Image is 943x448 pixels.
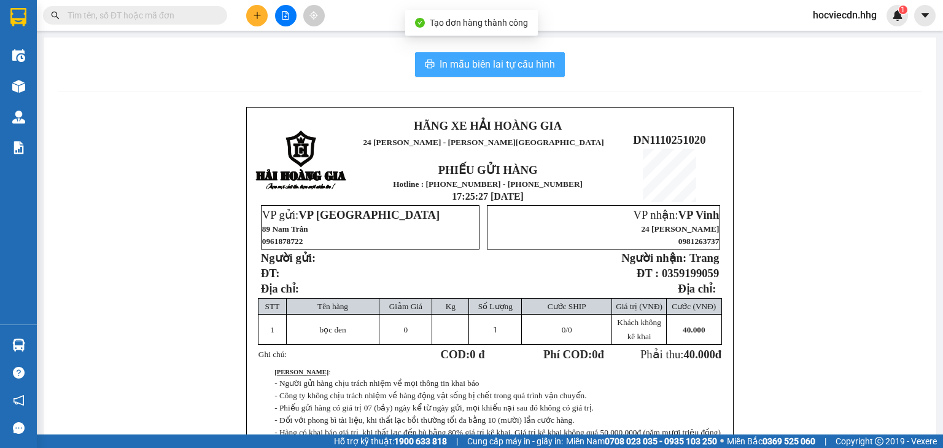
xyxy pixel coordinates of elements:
[430,18,528,28] span: Tạo đơn hàng thành công
[616,302,662,311] span: Giá trị (VNĐ)
[415,18,425,28] span: check-circle
[363,138,603,147] span: 24 [PERSON_NAME] - [PERSON_NAME][GEOGRAPHIC_DATA]
[415,52,565,77] button: printerIn mẫu biên lai tự cấu hình
[13,395,25,406] span: notification
[274,369,328,375] strong: [PERSON_NAME]
[261,282,299,295] span: Địa chỉ:
[394,436,447,446] strong: 1900 633 818
[50,90,112,116] strong: PHIẾU GỬI HÀNG
[274,369,330,375] span: :
[621,251,686,264] strong: Người nhận:
[825,434,826,448] span: |
[51,11,60,20] span: search
[678,208,719,221] span: VP Vinh
[265,302,280,311] span: STT
[803,7,887,23] span: hocviecdn.hhg
[920,10,931,21] span: caret-down
[683,348,715,361] span: 40.000
[10,8,26,26] img: logo-vxr
[633,133,705,146] span: DN1110251020
[678,237,720,246] span: 0981263737
[548,302,586,311] span: Cước SHIP
[274,391,586,400] span: - Công ty không chịu trách nhiệm về hàng động vật sống bị chết trong quá trình vận chuyển.
[493,325,497,334] span: 1
[12,141,25,154] img: solution-icon
[253,11,262,20] span: plus
[562,325,566,334] span: 0
[274,415,574,425] span: - Đối với phong bì tài liệu, khi thất lạc bồi thường tối đa bằng 10 (mười) lần cước hàng.
[12,339,25,352] img: warehouse-icon
[275,5,297,26] button: file-add
[12,80,25,93] img: warehouse-icon
[389,302,422,311] span: Giảm Giá
[261,251,316,264] strong: Người gửi:
[13,422,25,434] span: message
[303,5,325,26] button: aim
[438,163,538,176] strong: PHIẾU GỬI HÀNG
[68,9,212,22] input: Tìm tên, số ĐT hoặc mã đơn
[617,318,661,341] span: Khách không kê khai
[637,267,659,280] strong: ĐT :
[262,224,308,234] span: 89 Nam Trân
[404,325,408,334] span: 0
[478,302,513,311] span: Số Lượng
[641,224,719,234] span: 24 [PERSON_NAME]
[262,208,440,221] span: VP gửi:
[683,325,705,334] span: 40.000
[425,59,435,71] span: printer
[334,434,447,448] span: Hỗ trợ kỹ thuật:
[246,5,268,26] button: plus
[258,350,287,359] span: Ghi chú:
[727,434,815,448] span: Miền Bắc
[309,11,318,20] span: aim
[274,428,721,437] span: - Hàng có khai báo giá trị, khi thất lạc đền bù bằng 80% giá trị kê khai. Giá trị kê khai không q...
[640,348,721,361] span: Phải thu:
[678,282,716,295] strong: Địa chỉ:
[452,191,524,202] span: 17:25:27 [DATE]
[441,348,485,361] strong: COD:
[414,119,562,132] strong: HÃNG XE HẢI HOÀNG GIA
[262,237,303,246] span: 0961878722
[42,12,119,39] strong: HÃNG XE HẢI HOÀNG GIA
[274,403,594,412] span: - Phiếu gửi hàng có giá trị 07 (bảy) ngày kể từ ngày gửi, mọi khiếu nại sau đó không có giá trị.
[298,208,440,221] span: VP [GEOGRAPHIC_DATA]
[12,111,25,124] img: warehouse-icon
[274,379,479,388] span: - Người gửi hàng chịu trách nhiệm về mọi thông tin khai báo
[899,6,907,14] sup: 1
[261,267,280,280] strong: ĐT:
[875,437,883,446] span: copyright
[901,6,905,14] span: 1
[446,302,456,311] span: Kg
[470,348,484,361] span: 0 đ
[715,348,721,361] span: đ
[914,5,936,26] button: caret-down
[440,57,555,72] span: In mẫu biên lai tự cấu hình
[672,302,716,311] span: Cước (VNĐ)
[543,348,604,361] strong: Phí COD: đ
[763,436,815,446] strong: 0369 525 060
[13,367,25,379] span: question-circle
[456,434,458,448] span: |
[566,434,717,448] span: Miền Nam
[317,302,348,311] span: Tên hàng
[720,439,724,444] span: ⚪️
[892,10,903,21] img: icon-new-feature
[467,434,563,448] span: Cung cấp máy in - giấy in:
[319,325,346,334] span: bọc đen
[270,325,274,334] span: 1
[633,208,719,221] span: VP nhận:
[605,436,717,446] strong: 0708 023 035 - 0935 103 250
[6,51,30,112] img: logo
[562,325,572,334] span: /0
[255,130,347,191] img: logo
[689,251,719,264] span: Trang
[662,267,719,280] span: 0359199059
[33,41,122,73] span: 24 [PERSON_NAME] - [PERSON_NAME][GEOGRAPHIC_DATA]
[393,179,583,189] strong: Hotline : [PHONE_NUMBER] - [PHONE_NUMBER]
[281,11,290,20] span: file-add
[592,348,597,361] span: 0
[12,49,25,62] img: warehouse-icon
